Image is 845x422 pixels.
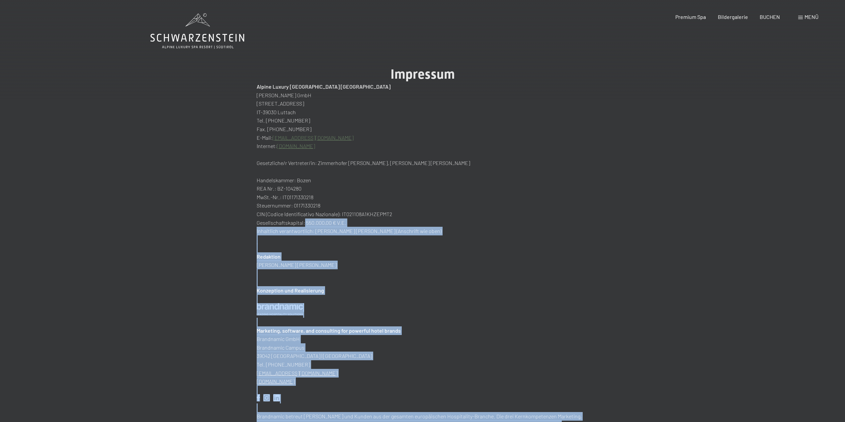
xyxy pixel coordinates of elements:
[257,352,589,360] p: 39042 [GEOGRAPHIC_DATA] | [GEOGRAPHIC_DATA]
[390,66,455,82] span: Impressum
[257,82,589,91] h2: Alpine Luxury [GEOGRAPHIC_DATA] [GEOGRAPHIC_DATA]
[257,116,589,125] p: Tel. [PHONE_NUMBER]
[257,343,589,352] p: Brandnamic Campus
[263,394,270,401] img: Brandnamic | Marketing, software, and consulting for powerful hotel brands
[760,14,780,20] a: BUCHEN
[257,360,589,369] p: Tel. [PHONE_NUMBER]
[257,370,338,376] a: [EMAIL_ADDRESS][DOMAIN_NAME]
[257,201,589,210] p: Steuernummer: 01171330218
[257,303,303,315] img: Brandnamic | Marketing, software, and consulting for powerful hotel brands
[277,143,315,149] a: [DOMAIN_NAME]
[257,252,589,261] h2: Redaktion
[273,134,354,141] a: [EMAIL_ADDRESS][DOMAIN_NAME]
[257,133,589,142] p: E-Mail:
[257,227,589,235] p: Inhaltlich verantwortlich: [PERSON_NAME] [PERSON_NAME] (Anschrift wie oben)
[257,335,589,343] p: Brandnamic GmbH
[257,176,589,185] p: Handelskammer: Bozen
[257,99,589,108] p: [STREET_ADDRESS]
[257,91,589,100] p: [PERSON_NAME] GmbH
[257,184,589,193] p: REA Nr.: BZ-104280
[257,261,589,269] p: [PERSON_NAME] [PERSON_NAME]
[257,378,295,384] a: [DOMAIN_NAME]
[675,14,706,20] a: Premium Spa
[257,108,589,117] p: IT-39030 Luttach
[257,394,260,401] img: Brandnamic | Marketing, software, and consulting for powerful hotel brands
[257,210,589,218] p: CIN (Codice Identificativo Nazionale): IT021108A1KHZEPMT2
[257,159,589,167] h3: Gesetzliche/r Vertreter/in: Zimmerhofer [PERSON_NAME], [PERSON_NAME] [PERSON_NAME]
[273,394,280,401] img: Brandnamic | Marketing, software, and consulting for powerful hotel brands
[257,193,589,202] p: MwSt.-Nr.: IT01171330218
[257,218,589,227] p: Gesellschaftskapital: 550.000,00 € V.E.
[257,286,589,295] h2: Konzeption und Realisierung
[804,14,818,20] span: Menü
[257,142,589,150] p: Internet:
[257,125,589,133] p: Fax. [PHONE_NUMBER]
[718,14,748,20] a: Bildergalerie
[257,326,589,335] h2: Marketing, software, and consulting for powerful hotel brands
